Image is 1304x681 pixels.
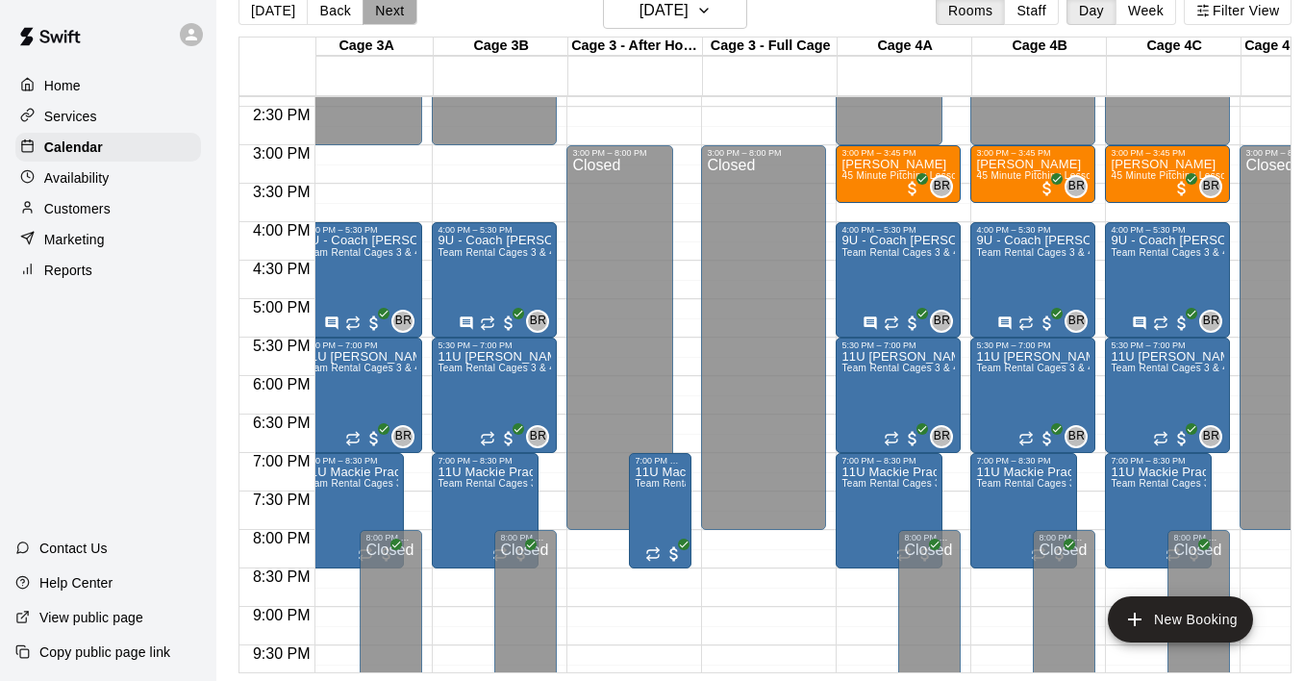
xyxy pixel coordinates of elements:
span: All customers have paid [1038,314,1057,333]
span: Recurring event [345,315,361,331]
div: 5:30 PM – 7:00 PM: 11U Billy jack Practice [297,338,422,453]
div: 8:00 PM – 11:59 PM [365,533,416,542]
span: All customers have paid [915,544,935,564]
div: 3:00 PM – 3:45 PM: Jaydon Gershman [1105,145,1230,203]
div: 3:00 PM – 3:45 PM [1111,148,1224,158]
div: 4:00 PM – 5:30 PM: 9U - Coach Ryan Practice [432,222,557,338]
span: BR [1203,177,1219,196]
div: 3:00 PM – 8:00 PM: Closed [701,145,826,530]
span: Billy Jack Ryan [399,310,414,333]
span: Team Rental Cages 3 & 4 [976,363,1093,373]
div: 5:30 PM – 7:00 PM: 11U Billy jack Practice [970,338,1095,453]
span: 3:00 PM [248,145,315,162]
span: Recurring event [358,546,373,562]
div: Billy Jack Ryan [1199,310,1222,333]
div: 5:30 PM – 7:00 PM [438,340,551,350]
span: BR [934,427,950,446]
div: Calendar [15,133,201,162]
div: 5:30 PM – 7:00 PM [976,340,1090,350]
span: BR [934,177,950,196]
div: 5:30 PM – 7:00 PM: 11U Billy jack Practice [1105,338,1230,453]
div: 4:00 PM – 5:30 PM: 9U - Coach Ryan Practice [297,222,422,338]
span: Billy Jack Ryan [1072,175,1088,198]
div: Cage 3 - After Hours - Lessons Only [568,38,703,56]
span: 4:00 PM [248,222,315,239]
div: Closed [572,158,667,537]
svg: Has notes [459,315,474,331]
span: Recurring event [492,546,508,562]
div: Home [15,71,201,100]
div: 7:00 PM – 8:30 PM: 11U Mackie Practice [1105,453,1212,568]
span: BR [1203,427,1219,446]
div: 5:30 PM – 7:00 PM [303,340,416,350]
span: 3:30 PM [248,184,315,200]
div: Cage 3B [434,38,568,56]
button: add [1108,596,1253,643]
div: Billy Jack Ryan [1065,425,1088,448]
div: Cage 3 - Full Cage [703,38,838,56]
span: BR [934,312,950,331]
span: All customers have paid [377,544,396,564]
span: 45 Minute Pitching Lesson with [PERSON_NAME] [PERSON_NAME] [841,170,1156,181]
span: All customers have paid [364,314,384,333]
span: All customers have paid [1050,544,1069,564]
a: Reports [15,256,201,285]
span: All customers have paid [1038,179,1057,198]
div: 4:00 PM – 5:30 PM [1111,225,1224,235]
span: Recurring event [1018,315,1034,331]
span: All customers have paid [1172,429,1191,448]
div: 4:00 PM – 5:30 PM: 9U - Coach Ryan Practice [970,222,1095,338]
div: Cage 4C [1107,38,1241,56]
span: 9:30 PM [248,645,315,662]
span: Billy Jack Ryan [1207,310,1222,333]
div: 7:00 PM – 8:30 PM: 11U Mackie Practice [629,453,691,568]
a: Services [15,102,201,131]
div: 7:00 PM – 8:30 PM: 11U Mackie Practice [836,453,942,568]
div: 8:00 PM – 11:59 PM [1173,533,1224,542]
span: All customers have paid [512,544,531,564]
span: Team Rental Cages 3 & 4 [976,478,1093,489]
span: All customers have paid [364,429,384,448]
div: Billy Jack Ryan [526,310,549,333]
span: All customers have paid [499,314,518,333]
svg: Has notes [1132,315,1147,331]
span: Team Rental Cages 3 & 4 [438,363,555,373]
span: Recurring event [1153,431,1168,446]
div: 4:00 PM – 5:30 PM [438,225,551,235]
svg: Has notes [324,315,339,331]
span: Team Rental Cages 3 & 4 [841,247,959,258]
span: Billy Jack Ryan [1207,425,1222,448]
div: 3:00 PM – 8:00 PM [572,148,667,158]
span: Recurring event [480,431,495,446]
p: View public page [39,608,143,627]
div: 7:00 PM – 8:30 PM: 11U Mackie Practice [432,453,539,568]
div: 5:30 PM – 7:00 PM [841,340,955,350]
span: Team Rental Cages 3 & 4 [1111,478,1228,489]
span: Billy Jack Ryan [399,425,414,448]
a: Availability [15,164,201,192]
span: Recurring event [345,431,361,446]
span: Team Rental Cages 3 & 4 [438,478,555,489]
div: Customers [15,194,201,223]
div: Billy Jack Ryan [1065,175,1088,198]
div: 7:00 PM – 8:30 PM: 11U Mackie Practice [970,453,1077,568]
span: BR [1068,427,1085,446]
span: 6:30 PM [248,415,315,431]
div: 5:30 PM – 7:00 PM [1111,340,1224,350]
span: Team Rental Cages 3 & 4 [303,247,420,258]
div: 8:00 PM – 11:59 PM [1039,533,1090,542]
span: All customers have paid [1185,544,1204,564]
p: Services [44,107,97,126]
span: All customers have paid [1172,314,1191,333]
span: Team Rental Cages 3 & 4 [635,478,752,489]
div: 3:00 PM – 8:00 PM: Closed [566,145,673,530]
span: Team Rental Cages 3 & 4 [1111,363,1228,373]
div: 4:00 PM – 5:30 PM [976,225,1090,235]
div: 8:00 PM – 11:59 PM [500,533,551,542]
div: 4:00 PM – 5:30 PM [303,225,416,235]
div: Billy Jack Ryan [1199,175,1222,198]
span: Recurring event [1166,546,1181,562]
span: Team Rental Cages 3 & 4 [841,478,959,489]
div: Cage 4A [838,38,972,56]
